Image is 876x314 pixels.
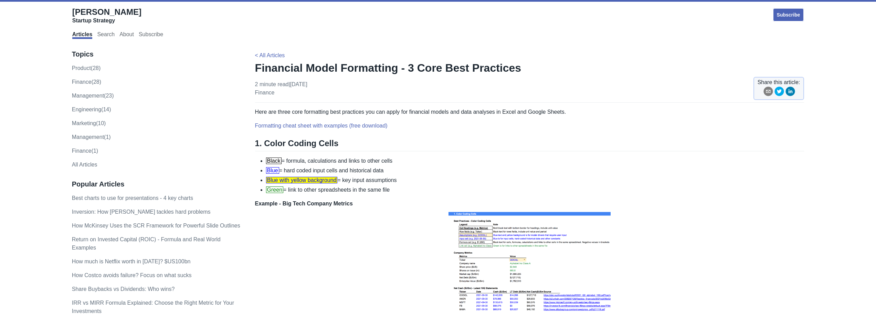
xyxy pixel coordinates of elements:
[773,8,804,22] a: Subscribe
[785,87,795,99] button: linkedin
[72,93,114,99] a: management(23)
[72,31,93,39] a: Articles
[255,201,353,206] strong: Example - Big Tech Company Metrics
[266,158,282,164] span: Black
[72,134,111,140] a: Management(1)
[72,286,175,292] a: Share Buybacks vs Dividends: Who wins?
[72,50,241,59] h3: Topics
[72,65,101,71] a: product(28)
[72,107,111,112] a: engineering(14)
[255,52,285,58] a: < All Articles
[255,123,388,129] a: Formatting cheat sheet with examples (free download)
[266,177,338,183] span: Blue with yellow background
[266,167,279,174] span: Blue
[255,80,307,97] p: 2 minute read | [DATE]
[72,180,241,189] h3: Popular Articles
[72,162,97,168] a: All Articles
[72,209,211,215] a: Inversion: How [PERSON_NAME] tackles hard problems
[758,78,800,87] span: Share this article:
[72,7,141,17] span: [PERSON_NAME]
[763,87,773,99] button: email
[774,87,784,99] button: twitter
[72,236,221,251] a: Return on Invested Capital (ROIC) - Formula and Real World Examples
[72,272,192,278] a: How Costco avoids failure? Focus on what sucks
[266,157,804,165] li: = formula, calculations and links to other cells
[72,120,106,126] a: marketing(10)
[266,186,804,194] li: = link to other spreadsheets in the same file
[266,186,283,193] span: Green
[72,7,141,24] a: [PERSON_NAME]Startup Strategy
[72,223,240,229] a: How McKinsey Uses the SCR Framework for Powerful Slide Outlines
[72,17,141,24] div: Startup Strategy
[72,300,234,314] a: IRR vs MIRR Formula Explained: Choose the Right Metric for Your Investments
[119,31,134,39] a: About
[72,79,101,85] a: finance(28)
[72,195,193,201] a: Best charts to use for presentations - 4 key charts
[266,166,804,175] li: = hard coded input cells and historical data
[97,31,115,39] a: Search
[255,61,804,75] h1: Financial Model Formatting - 3 Core Best Practices
[255,108,804,116] p: Here are three core formatting best practices you can apply for financial models and data analyse...
[266,176,804,184] li: = key input assumptions
[255,138,804,151] h2: 1. Color Coding Cells
[139,31,163,39] a: Subscribe
[72,148,98,154] a: Finance(1)
[255,90,275,95] a: finance
[72,259,191,264] a: How much is Netflix worth in [DATE]? $US100bn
